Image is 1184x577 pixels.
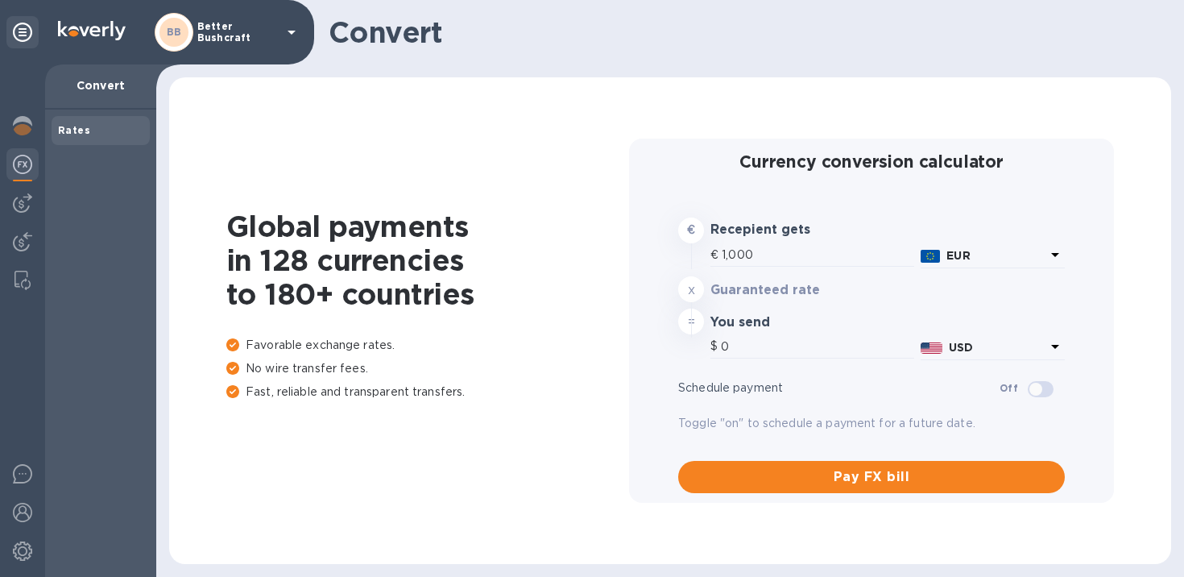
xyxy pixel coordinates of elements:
[43,93,56,106] img: tab_domain_overview_orange.svg
[197,21,278,44] p: Better Bushcraft
[226,210,629,311] h1: Global payments in 128 currencies to 180+ countries
[13,155,32,174] img: Foreign exchange
[1000,382,1018,394] b: Off
[710,315,867,330] h3: You send
[58,77,143,93] p: Convert
[678,415,1065,432] p: Toggle "on" to schedule a payment for a future date.
[710,283,867,298] h3: Guaranteed rate
[710,334,721,359] div: $
[946,249,970,262] b: EUR
[178,95,271,106] div: Keywords by Traffic
[58,21,126,40] img: Logo
[710,222,867,238] h3: Recepient gets
[721,334,914,359] input: Amount
[226,360,629,377] p: No wire transfer fees.
[6,16,39,48] div: Unpin categories
[678,309,704,334] div: =
[687,223,695,236] strong: €
[160,93,173,106] img: tab_keywords_by_traffic_grey.svg
[42,42,177,55] div: Domain: [DOMAIN_NAME]
[678,276,704,302] div: x
[226,384,629,401] p: Fast, reliable and transparent transfers.
[678,461,1065,493] button: Pay FX bill
[691,467,1052,487] span: Pay FX bill
[26,26,39,39] img: logo_orange.svg
[329,15,1158,49] h1: Convert
[921,342,942,354] img: USD
[58,124,90,136] b: Rates
[678,380,1000,396] p: Schedule payment
[722,243,914,268] input: Amount
[949,341,973,354] b: USD
[61,95,144,106] div: Domain Overview
[226,337,629,354] p: Favorable exchange rates.
[26,42,39,55] img: website_grey.svg
[167,26,182,38] b: BB
[710,243,722,268] div: €
[678,152,1065,172] h2: Currency conversion calculator
[45,26,79,39] div: v 4.0.25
